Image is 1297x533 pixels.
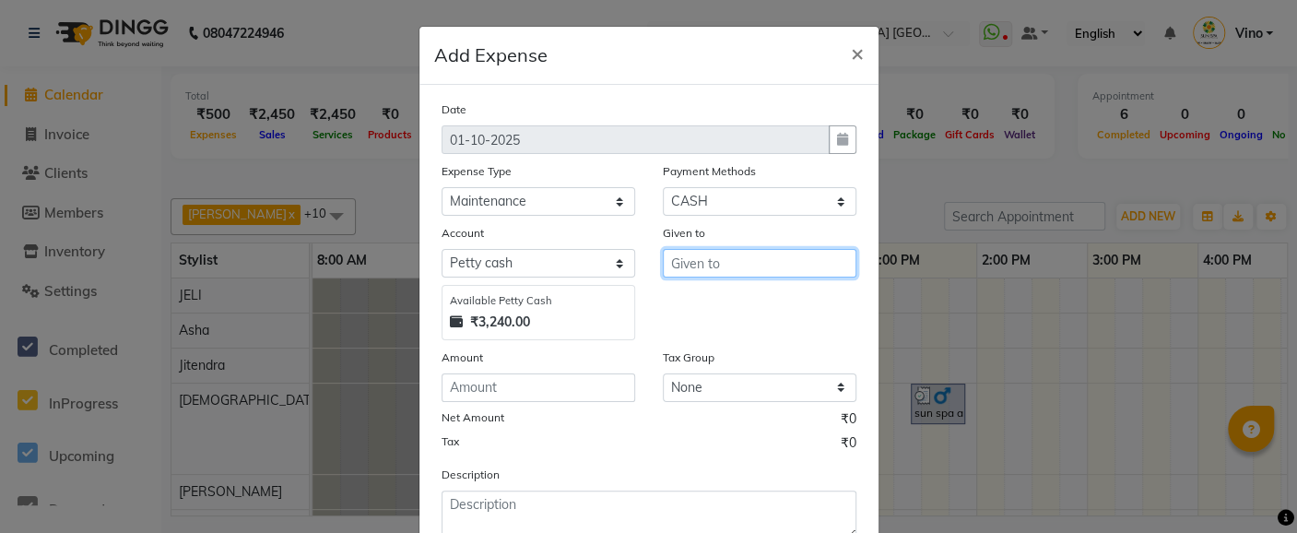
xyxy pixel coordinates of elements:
[434,41,548,69] h5: Add Expense
[841,433,856,457] span: ₹0
[663,349,714,366] label: Tax Group
[470,313,530,332] strong: ₹3,240.00
[442,433,459,450] label: Tax
[442,349,483,366] label: Amount
[663,225,705,242] label: Given to
[442,409,504,426] label: Net Amount
[663,163,756,180] label: Payment Methods
[442,467,500,483] label: Description
[663,249,856,278] input: Given to
[442,373,635,402] input: Amount
[450,293,627,309] div: Available Petty Cash
[442,101,466,118] label: Date
[836,27,878,78] button: Close
[442,163,512,180] label: Expense Type
[442,225,484,242] label: Account
[851,39,864,66] span: ×
[841,409,856,433] span: ₹0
